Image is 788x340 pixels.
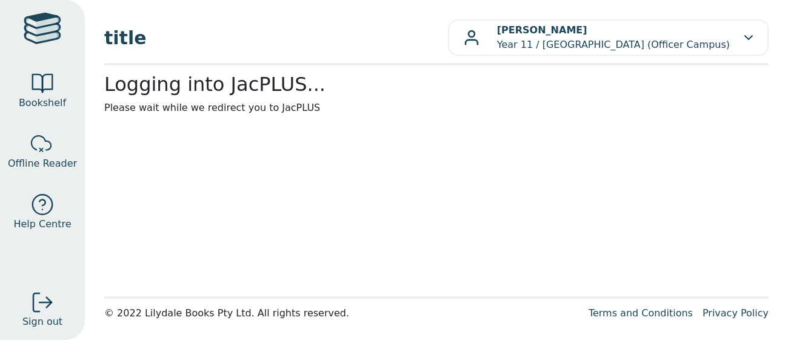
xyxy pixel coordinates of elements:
[8,156,77,171] span: Offline Reader
[589,307,693,319] a: Terms and Conditions
[448,19,769,56] button: [PERSON_NAME]Year 11 / [GEOGRAPHIC_DATA] (Officer Campus)
[104,24,448,52] span: title
[13,217,71,232] span: Help Centre
[703,307,769,319] a: Privacy Policy
[497,24,587,36] b: [PERSON_NAME]
[104,306,579,321] div: © 2022 Lilydale Books Pty Ltd. All rights reserved.
[104,101,769,115] p: Please wait while we redirect you to JacPLUS
[22,315,62,329] span: Sign out
[104,73,769,96] h2: Logging into JacPLUS...
[497,23,730,52] p: Year 11 / [GEOGRAPHIC_DATA] (Officer Campus)
[19,96,66,110] span: Bookshelf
